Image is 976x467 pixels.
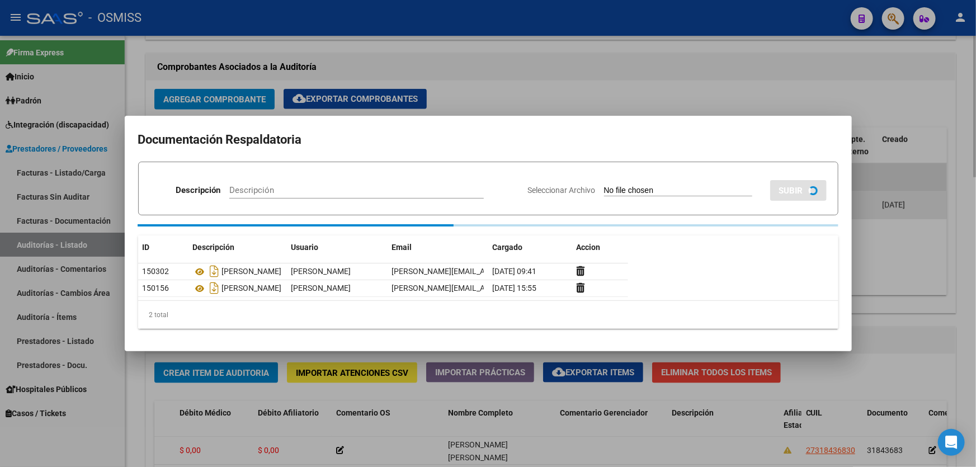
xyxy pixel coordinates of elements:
[493,267,537,276] span: [DATE] 09:41
[291,243,319,252] span: Usuario
[528,186,596,195] span: Seleccionar Archivo
[572,235,628,260] datatable-header-cell: Accion
[488,235,572,260] datatable-header-cell: Cargado
[493,284,537,293] span: [DATE] 15:55
[388,235,488,260] datatable-header-cell: Email
[291,284,351,293] span: [PERSON_NAME]
[193,262,282,280] div: [PERSON_NAME]
[143,267,169,276] span: 150302
[577,243,601,252] span: Accion
[392,243,412,252] span: Email
[138,235,188,260] datatable-header-cell: ID
[779,186,803,196] span: SUBIR
[392,267,636,276] span: [PERSON_NAME][EMAIL_ADDRESS][PERSON_NAME][DOMAIN_NAME]
[188,235,287,260] datatable-header-cell: Descripción
[138,129,838,150] h2: Documentación Respaldatoria
[193,279,282,297] div: [PERSON_NAME] [PERSON_NAME]
[493,243,523,252] span: Cargado
[770,180,827,201] button: SUBIR
[143,243,150,252] span: ID
[193,243,235,252] span: Descripción
[287,235,388,260] datatable-header-cell: Usuario
[291,267,351,276] span: [PERSON_NAME]
[143,284,169,293] span: 150156
[392,284,636,293] span: [PERSON_NAME][EMAIL_ADDRESS][PERSON_NAME][DOMAIN_NAME]
[938,429,965,456] div: Open Intercom Messenger
[138,301,838,329] div: 2 total
[176,184,220,197] p: Descripción
[208,279,222,297] i: Descargar documento
[208,262,222,280] i: Descargar documento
